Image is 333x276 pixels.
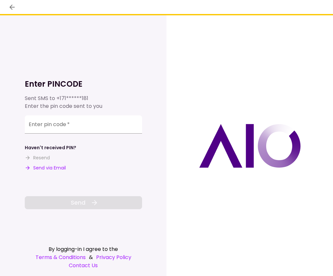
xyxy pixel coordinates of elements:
button: Resend [25,154,50,161]
h1: Enter PINCODE [25,79,142,89]
a: Contact Us [25,261,142,269]
div: Sent SMS to Enter the pin code sent to you [25,94,142,110]
button: Send [25,196,142,209]
div: & [25,253,142,261]
button: Send via Email [25,165,66,171]
span: Send [71,198,85,207]
a: Terms & Conditions [36,253,86,261]
button: back [7,2,18,13]
div: By logging-in I agree to the [25,245,142,253]
div: Haven't received PIN? [25,144,76,151]
a: Privacy Policy [96,253,131,261]
img: AIO logo [199,124,301,168]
